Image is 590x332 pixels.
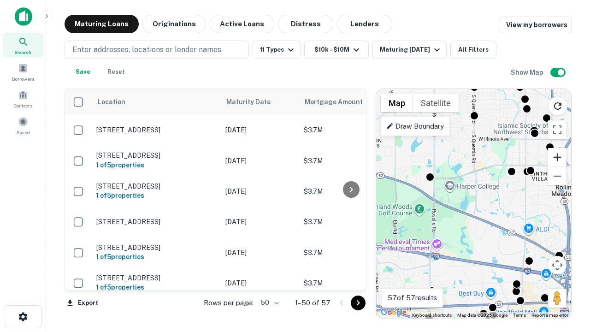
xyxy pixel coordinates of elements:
[96,190,216,201] h6: 1 of 5 properties
[3,113,43,138] a: Saved
[225,125,295,135] p: [DATE]
[97,96,125,107] span: Location
[3,59,43,84] a: Borrowers
[96,282,216,292] h6: 1 of 5 properties
[96,151,216,160] p: [STREET_ADDRESS]
[96,160,216,170] h6: 1 of 5 properties
[372,41,447,59] button: Maturing [DATE]
[204,297,254,308] p: Rows per page:
[378,307,409,319] img: Google
[72,44,221,55] p: Enter addresses, locations or lender names
[544,258,590,302] iframe: Chat Widget
[304,156,396,166] p: $3.7M
[3,33,43,58] a: Search
[531,313,568,318] a: Report a map error
[295,297,330,308] p: 1–50 of 57
[548,96,567,116] button: Reload search area
[413,94,459,112] button: Show satellite imagery
[65,41,249,59] button: Enter addresses, locations or lender names
[304,248,396,258] p: $3.7M
[96,218,216,226] p: [STREET_ADDRESS]
[96,182,216,190] p: [STREET_ADDRESS]
[225,186,295,196] p: [DATE]
[68,63,98,81] button: Save your search to get updates of matches that match your search criteria.
[225,156,295,166] p: [DATE]
[304,125,396,135] p: $3.7M
[101,63,131,81] button: Reset
[142,15,206,33] button: Originations
[15,48,31,56] span: Search
[376,89,571,319] div: 0 0
[278,15,333,33] button: Distress
[337,15,392,33] button: Lenders
[210,15,274,33] button: Active Loans
[548,148,566,166] button: Zoom in
[299,89,401,115] th: Mortgage Amount
[14,102,32,109] span: Contacts
[548,167,566,185] button: Zoom out
[96,243,216,252] p: [STREET_ADDRESS]
[96,126,216,134] p: [STREET_ADDRESS]
[253,41,301,59] button: 11 Types
[304,41,369,59] button: $10k - $10M
[457,313,507,318] span: Map data ©2025 Google
[15,7,32,26] img: capitalize-icon.png
[499,17,572,33] a: View my borrowers
[225,217,295,227] p: [DATE]
[65,296,100,310] button: Export
[65,15,139,33] button: Maturing Loans
[304,278,396,288] p: $3.7M
[378,307,409,319] a: Open this area in Google Maps (opens a new window)
[92,89,221,115] th: Location
[381,94,413,112] button: Show street map
[225,248,295,258] p: [DATE]
[548,256,566,274] button: Map camera controls
[450,41,496,59] button: All Filters
[257,296,280,309] div: 50
[513,313,526,318] a: Terms (opens in new tab)
[351,296,366,310] button: Go to next page
[388,292,437,303] p: 57 of 57 results
[380,44,442,55] div: Maturing [DATE]
[96,252,216,262] h6: 1 of 5 properties
[511,67,545,77] h6: Show Map
[226,96,283,107] span: Maturity Date
[304,186,396,196] p: $3.7M
[221,89,299,115] th: Maturity Date
[305,96,375,107] span: Mortgage Amount
[12,75,34,83] span: Borrowers
[17,129,30,136] span: Saved
[304,217,396,227] p: $3.7M
[548,120,566,139] button: Toggle fullscreen view
[412,312,452,319] button: Keyboard shortcuts
[225,278,295,288] p: [DATE]
[3,86,43,111] a: Contacts
[96,274,216,282] p: [STREET_ADDRESS]
[386,121,444,132] p: Draw Boundary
